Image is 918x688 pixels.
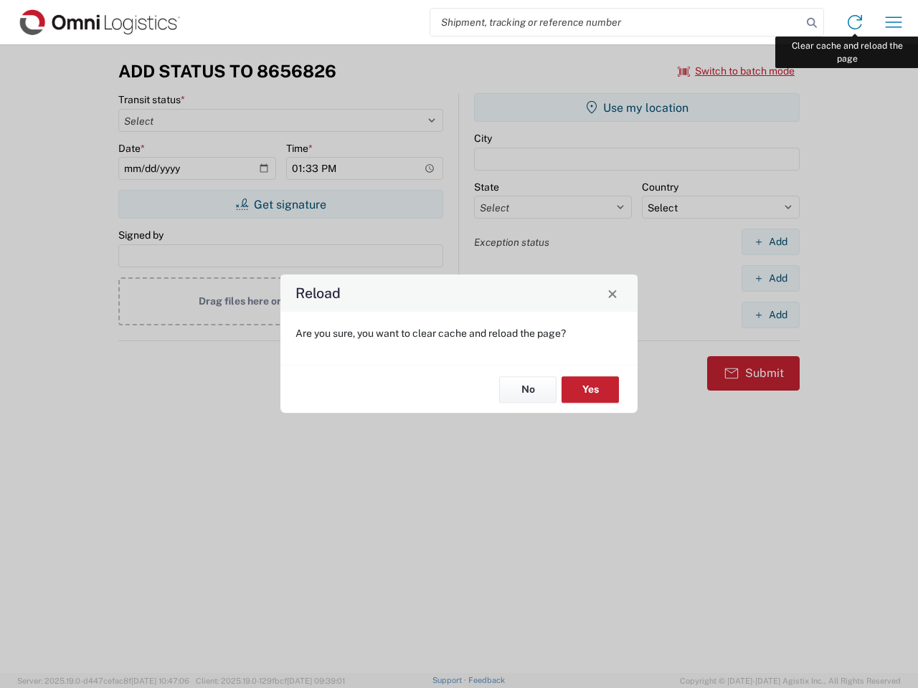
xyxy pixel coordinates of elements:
button: No [499,376,557,403]
h4: Reload [295,283,341,304]
input: Shipment, tracking or reference number [430,9,802,36]
button: Yes [562,376,619,403]
button: Close [602,283,623,303]
p: Are you sure, you want to clear cache and reload the page? [295,327,623,340]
